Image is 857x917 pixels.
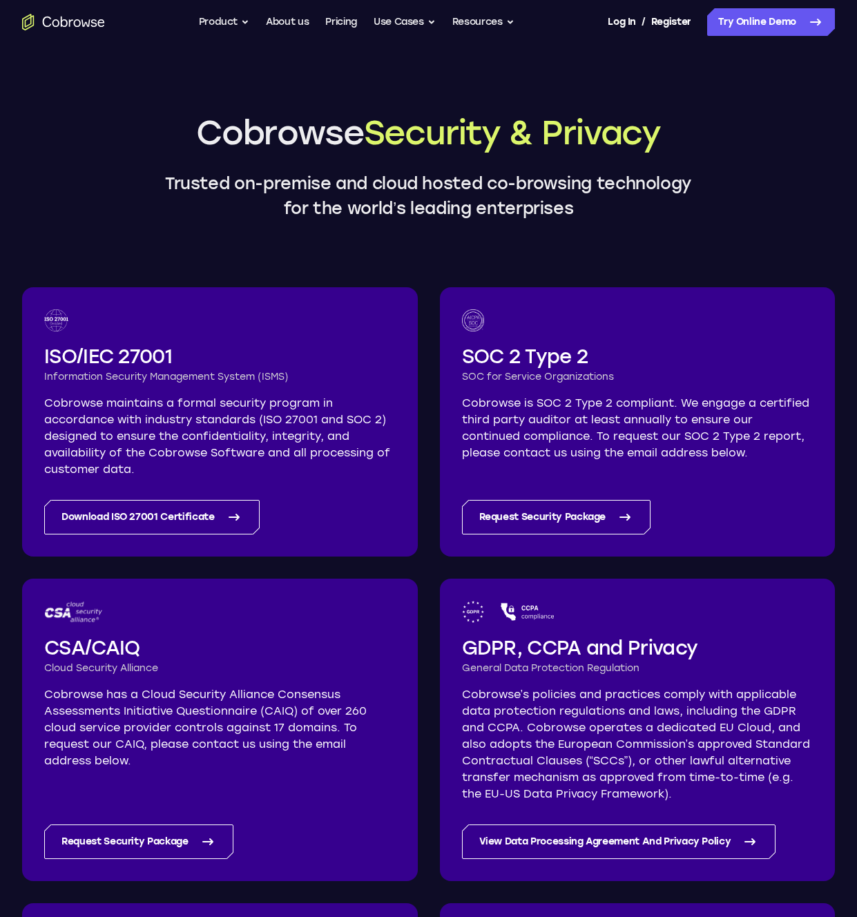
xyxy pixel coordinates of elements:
h2: GDPR, CCPA and Privacy [462,634,813,662]
a: Register [651,8,691,36]
img: ISO 27001 [44,309,68,331]
span: Security & Privacy [364,113,661,153]
button: Product [199,8,250,36]
a: Pricing [325,8,357,36]
img: CSA logo [44,601,103,623]
p: Cobrowse’s policies and practices comply with applicable data protection regulations and laws, in... [462,686,813,802]
img: GDPR logo [462,601,485,623]
h3: General Data Protection Regulation [462,662,813,675]
h3: SOC for Service Organizations [462,370,813,384]
h1: Cobrowse [160,110,698,155]
h2: ISO/IEC 27001 [44,342,396,370]
a: Try Online Demo [707,8,835,36]
a: Request Security Package [44,824,233,859]
img: CCPA logo [501,601,554,623]
span: / [642,14,646,30]
h2: SOC 2 Type 2 [462,342,813,370]
a: Log In [608,8,635,36]
h3: Information Security Management System (ISMS) [44,370,396,384]
p: Trusted on-premise and cloud hosted co-browsing technology for the world’s leading enterprises [160,171,698,221]
a: Download ISO 27001 Certificate [44,500,260,534]
p: Cobrowse maintains a formal security program in accordance with industry standards (ISO 27001 and... [44,395,396,478]
h3: Cloud Security Alliance [44,662,396,675]
img: SOC logo [462,309,484,331]
p: Cobrowse is SOC 2 Type 2 compliant. We engage a certified third party auditor at least annually t... [462,395,813,461]
a: Request Security Package [462,500,651,534]
h2: CSA/CAIQ [44,634,396,662]
a: View Data Processing Agreement And Privacy Policy [462,824,776,859]
p: Cobrowse has a Cloud Security Alliance Consensus Assessments Initiative Questionnaire (CAIQ) of o... [44,686,396,769]
a: Go to the home page [22,14,105,30]
button: Use Cases [374,8,436,36]
a: About us [266,8,309,36]
button: Resources [452,8,514,36]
